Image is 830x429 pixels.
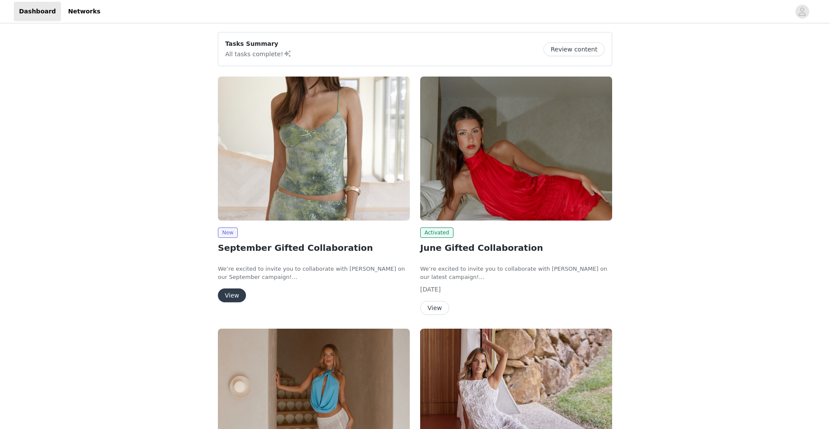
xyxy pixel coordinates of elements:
[218,265,410,282] p: We’re excited to invite you to collaborate with [PERSON_NAME] on our September campaign!
[218,241,410,254] h2: September Gifted Collaboration
[218,77,410,221] img: Peppermayo USA
[63,2,105,21] a: Networks
[218,288,246,302] button: View
[420,241,612,254] h2: June Gifted Collaboration
[420,77,612,221] img: Peppermayo USA
[543,42,605,56] button: Review content
[420,305,449,311] a: View
[225,48,292,59] p: All tasks complete!
[420,265,612,282] p: We’re excited to invite you to collaborate with [PERSON_NAME] on our latest campaign!
[225,39,292,48] p: Tasks Summary
[420,227,453,238] span: Activated
[14,2,61,21] a: Dashboard
[798,5,806,19] div: avatar
[218,292,246,299] a: View
[218,227,238,238] span: New
[420,301,449,315] button: View
[420,286,441,293] span: [DATE]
